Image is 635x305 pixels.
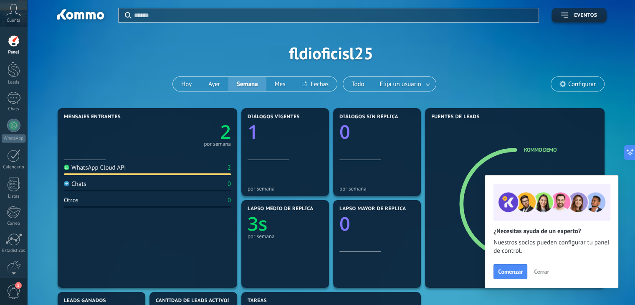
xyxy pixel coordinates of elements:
button: Fechas [293,77,336,91]
span: Cerrar [534,269,549,274]
button: Ayer [200,77,228,91]
span: Lapso medio de réplica [248,206,314,212]
span: Tareas [248,298,267,304]
div: 0 [228,180,231,188]
div: 0 [228,196,231,204]
div: Listas [2,194,26,199]
span: Diálogos sin réplica [339,114,398,120]
div: por semana [248,233,323,239]
span: Fuentes de leads [431,114,480,120]
text: 1 [248,119,258,145]
img: WhatsApp Cloud API [64,165,69,170]
span: Comenzar [498,269,523,274]
h2: ¿Necesitas ayuda de un experto? [493,227,610,235]
div: Otros [64,196,78,204]
span: Cantidad de leads activos [156,298,230,304]
div: por semana [248,186,323,192]
span: Lapso mayor de réplica [339,206,406,212]
button: Todo [343,77,373,91]
text: 3s [248,211,268,236]
span: Elija un usuario [378,79,423,90]
img: Chats [64,181,69,186]
span: Eventos [574,13,597,18]
button: Semana [228,77,266,91]
div: Chats [64,180,86,188]
button: Eventos [552,8,607,23]
button: Cerrar [530,265,553,278]
span: Configurar [568,81,596,88]
text: 0 [339,211,350,236]
div: WhatsApp [2,135,25,142]
div: Panel [2,50,26,55]
span: Nuestros socios pueden configurar tu panel de control. [493,239,610,255]
div: Correo [2,221,26,226]
button: Hoy [173,77,200,91]
span: Diálogos vigentes [248,114,300,120]
div: Chats [2,107,26,112]
text: 2 [220,119,231,145]
div: por semana [204,142,231,146]
span: Mensajes entrantes [64,114,121,120]
div: Calendario [2,165,26,170]
button: Elija un usuario [373,77,436,91]
div: WhatsApp Cloud API [64,164,126,172]
span: 1 [15,282,22,289]
span: Leads ganados [64,298,106,304]
a: 2 [147,119,231,145]
div: 2 [228,164,231,172]
div: Leads [2,80,26,85]
div: por semana [339,186,415,192]
a: Kommo Demo [524,146,557,153]
button: Mes [266,77,294,91]
button: Comenzar [493,264,527,279]
div: Estadísticas [2,248,26,254]
text: 0 [339,119,350,145]
span: Cuenta [7,18,20,23]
